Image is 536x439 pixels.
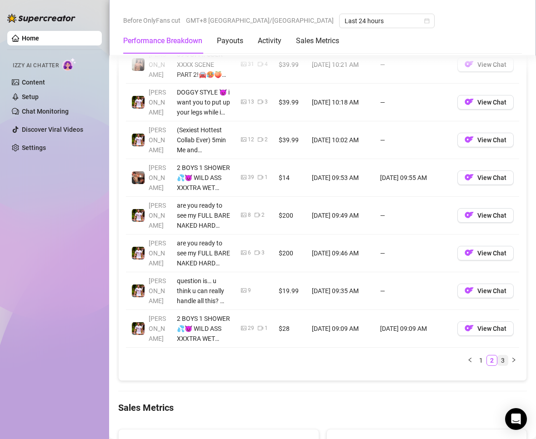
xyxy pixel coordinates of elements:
[457,214,514,221] a: OFView Chat
[255,250,260,255] span: video-camera
[248,249,251,257] div: 6
[465,355,476,366] li: Previous Page
[375,310,452,348] td: [DATE] 09:09 AM
[477,174,506,181] span: View Chat
[508,355,519,366] li: Next Page
[306,46,375,84] td: [DATE] 10:21 AM
[306,272,375,310] td: [DATE] 09:35 AM
[241,288,246,293] span: picture
[487,355,497,365] a: 2
[132,209,145,222] img: Hector
[261,249,265,257] div: 3
[497,355,508,366] li: 3
[62,58,76,71] img: AI Chatter
[241,137,246,142] span: picture
[149,239,166,267] span: [PERSON_NAME]
[241,325,246,331] span: picture
[177,314,230,344] div: 2 BOYS 1 SHOWER 💦😈 WILD ASS XXXTRA WET COLLAB WITH MY BOY! me and the boy got sweaty af and decid...
[13,61,59,70] span: Izzy AI Chatter
[457,95,514,110] button: OFView Chat
[123,35,202,46] div: Performance Breakdown
[149,51,166,78] span: [PERSON_NAME]
[467,357,473,363] span: left
[241,212,246,218] span: picture
[265,60,268,69] div: 4
[177,87,230,117] div: DOGGY STYLE 😈 i want you to put up your legs while i grab your hips and pull back your hair then ...
[22,126,83,133] a: Discover Viral Videos
[508,355,519,366] button: right
[273,84,306,121] td: $39.99
[306,159,375,197] td: [DATE] 09:53 AM
[177,200,230,230] div: are you ready to see my FULL BARE NAKED HARD COCK rn, [PERSON_NAME]???? 😈🍆
[457,100,514,108] a: OFView Chat
[498,355,508,365] a: 3
[457,327,514,334] a: OFView Chat
[132,284,145,297] img: Hector
[375,197,452,234] td: —
[248,211,251,219] div: 8
[241,250,246,255] span: picture
[149,89,166,116] span: [PERSON_NAME]
[22,144,46,151] a: Settings
[177,238,230,268] div: are you ready to see my FULL BARE NAKED HARD COCK rn, [PERSON_NAME]???? 😈🍆
[241,61,246,67] span: picture
[132,96,145,109] img: Hector
[345,14,429,28] span: Last 24 hours
[476,355,486,365] a: 1
[457,251,514,259] a: OFView Chat
[477,61,506,68] span: View Chat
[177,50,230,80] div: 69% OFF!! UBER XXXX SCENE PART 2!🚘🥵🍑💦 HOLE UP WAIT A MIN, YA'LL THOUGHT I WAS FINISHED?? 😭🍑 GYATT...
[375,84,452,121] td: —
[149,164,166,191] span: [PERSON_NAME]
[457,138,514,145] a: OFView Chat
[457,246,514,260] button: OFView Chat
[465,97,474,106] img: OF
[296,35,339,46] div: Sales Metrics
[265,173,268,182] div: 1
[273,46,306,84] td: $39.99
[511,357,516,363] span: right
[273,272,306,310] td: $19.99
[123,14,180,27] span: Before OnlyFans cut
[132,58,145,71] img: Zach
[306,197,375,234] td: [DATE] 09:49 AM
[177,125,230,155] div: (Sexiest Hottest Collab Ever) 5min Me and [PERSON_NAME] @osvaldomireles in my bedroom show you AS...
[149,202,166,229] span: [PERSON_NAME]
[465,135,474,144] img: OF
[465,286,474,295] img: OF
[486,355,497,366] li: 2
[241,99,246,105] span: picture
[22,108,69,115] a: Chat Monitoring
[424,18,430,24] span: calendar
[265,324,268,333] div: 1
[477,325,506,332] span: View Chat
[118,401,527,414] h4: Sales Metrics
[265,135,268,144] div: 2
[265,98,268,106] div: 3
[22,79,45,86] a: Content
[258,325,263,331] span: video-camera
[477,287,506,294] span: View Chat
[22,35,39,42] a: Home
[132,134,145,146] img: Hector
[177,276,230,306] div: question is… u think u can really handle all this? 👀 Can that mouth stretch wide enough to take m...
[375,272,452,310] td: —
[255,212,260,218] span: video-camera
[217,35,243,46] div: Payouts
[375,121,452,159] td: —
[258,99,263,105] span: video-camera
[375,234,452,272] td: —
[457,321,514,336] button: OFView Chat
[477,249,506,257] span: View Chat
[149,315,166,342] span: [PERSON_NAME]
[306,121,375,159] td: [DATE] 10:02 AM
[457,63,514,70] a: OFView Chat
[477,99,506,106] span: View Chat
[7,14,75,23] img: logo-BBDzfeDw.svg
[248,286,251,295] div: 9
[132,247,145,259] img: Hector
[505,408,527,430] div: Open Intercom Messenger
[186,14,334,27] span: GMT+8 [GEOGRAPHIC_DATA]/[GEOGRAPHIC_DATA]
[465,60,474,69] img: OF
[306,234,375,272] td: [DATE] 09:46 AM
